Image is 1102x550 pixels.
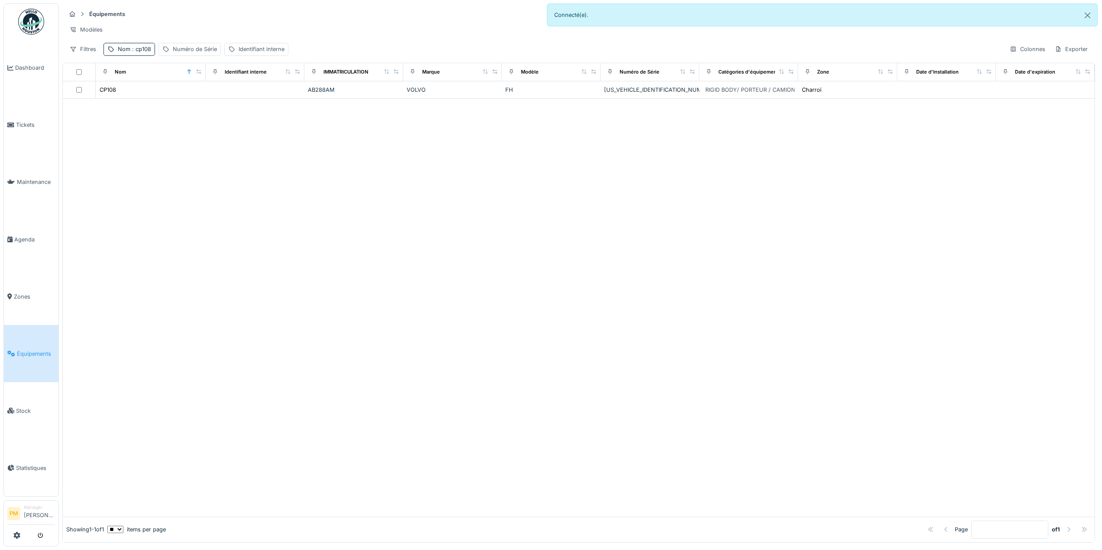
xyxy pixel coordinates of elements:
a: PM Manager[PERSON_NAME] [7,504,55,525]
div: Page [955,525,968,534]
span: Statistiques [16,464,55,472]
a: Dashboard [4,39,58,96]
div: Nom [118,45,151,53]
span: Maintenance [17,178,55,186]
a: Zones [4,268,58,325]
div: Connecté(e). [547,3,1098,26]
div: Modèle [521,68,539,76]
div: [US_VEHICLE_IDENTIFICATION_NUMBER] [604,86,696,94]
div: Showing 1 - 1 of 1 [66,525,104,534]
div: Manager [24,504,55,511]
div: Date d'Installation [916,68,959,76]
div: Numéro de Série [620,68,659,76]
div: AB288AM [308,86,400,94]
div: Zone [817,68,829,76]
a: Maintenance [4,154,58,211]
span: : cp108 [130,46,151,52]
div: VOLVO [407,86,498,94]
div: Filtres [66,43,100,55]
button: Close [1078,4,1097,27]
strong: of 1 [1052,525,1060,534]
span: Zones [14,293,55,301]
div: Marque [422,68,440,76]
span: Dashboard [15,64,55,72]
div: Modèles [66,23,107,36]
div: CP108 [100,86,116,94]
div: RIGID BODY/ PORTEUR / CAMION [705,86,795,94]
div: Catégories d'équipement [718,68,779,76]
span: Tickets [16,121,55,129]
a: Statistiques [4,439,58,496]
span: Stock [16,407,55,415]
div: FH [505,86,597,94]
strong: Équipements [86,10,129,18]
a: Agenda [4,211,58,268]
div: Identifiant interne [239,45,284,53]
div: Numéro de Série [173,45,217,53]
a: Stock [4,382,58,439]
a: Tickets [4,96,58,154]
span: Équipements [17,350,55,358]
div: Exporter [1051,43,1092,55]
li: [PERSON_NAME] [24,504,55,523]
a: Équipements [4,325,58,382]
div: items per page [107,525,166,534]
div: Date d'expiration [1015,68,1055,76]
li: PM [7,507,20,520]
span: Agenda [14,235,55,244]
div: IMMATRICULATION [323,68,368,76]
div: Colonnes [1006,43,1049,55]
div: Charroi [802,86,821,94]
div: Identifiant interne [225,68,267,76]
img: Badge_color-CXgf-gQk.svg [18,9,44,35]
div: Nom [115,68,126,76]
